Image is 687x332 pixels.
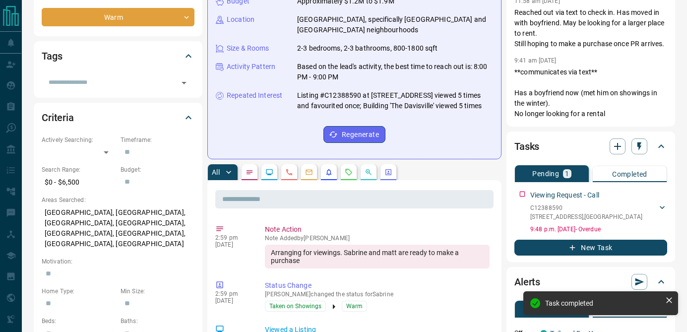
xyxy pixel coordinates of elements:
[514,270,667,294] div: Alerts
[530,203,642,212] p: C12388590
[265,280,490,291] p: Status Change
[514,274,540,290] h2: Alerts
[42,8,194,26] div: Warm
[215,290,250,297] p: 2:59 pm
[265,235,490,242] p: Note Added by [PERSON_NAME]
[297,43,438,54] p: 2-3 bedrooms, 2-3 bathrooms, 800-1800 sqft
[42,174,116,191] p: $0 - $6,500
[42,317,116,326] p: Beds:
[323,126,385,143] button: Regenerate
[42,165,116,174] p: Search Range:
[42,257,194,266] p: Motivation:
[265,245,490,268] div: Arranging for viewings. Sabrine and matt are ready to make a purchase
[265,168,273,176] svg: Lead Browsing Activity
[121,135,194,144] p: Timeframe:
[532,170,559,177] p: Pending
[514,134,667,158] div: Tasks
[565,170,569,177] p: 1
[346,301,363,311] span: Warm
[42,44,194,68] div: Tags
[121,287,194,296] p: Min Size:
[514,138,539,154] h2: Tasks
[384,168,392,176] svg: Agent Actions
[42,48,62,64] h2: Tags
[530,201,667,223] div: C12388590[STREET_ADDRESS],[GEOGRAPHIC_DATA]
[285,168,293,176] svg: Calls
[265,224,490,235] p: Note Action
[297,62,493,82] p: Based on the lead's activity, the best time to reach out is: 8:00 PM - 9:00 PM
[514,67,667,150] p: **communicates via text** Has a boyfriend now (met him on showings in the winter). No longer look...
[121,165,194,174] p: Budget:
[269,301,321,311] span: Taken on Showings
[530,212,642,221] p: [STREET_ADDRESS] , [GEOGRAPHIC_DATA]
[212,169,220,176] p: All
[42,196,194,204] p: Areas Searched:
[42,110,74,126] h2: Criteria
[42,204,194,252] p: [GEOGRAPHIC_DATA], [GEOGRAPHIC_DATA], [GEOGRAPHIC_DATA], [GEOGRAPHIC_DATA], [GEOGRAPHIC_DATA], [G...
[530,225,667,234] p: 9:48 p.m. [DATE] - Overdue
[514,57,557,64] p: 9:41 am [DATE]
[612,171,647,178] p: Completed
[215,297,250,304] p: [DATE]
[325,168,333,176] svg: Listing Alerts
[177,76,191,90] button: Open
[514,7,667,49] p: Reached out via text to check in. Has moved in with boyfriend. May be looking for a larger place ...
[42,287,116,296] p: Home Type:
[265,291,490,298] p: [PERSON_NAME] changed the status for Sabrine
[297,14,493,35] p: [GEOGRAPHIC_DATA], specifically [GEOGRAPHIC_DATA] and [GEOGRAPHIC_DATA] neighbourhoods
[227,90,282,101] p: Repeated Interest
[227,62,275,72] p: Activity Pattern
[365,168,373,176] svg: Opportunities
[345,168,353,176] svg: Requests
[227,43,269,54] p: Size & Rooms
[514,240,667,256] button: New Task
[121,317,194,326] p: Baths:
[42,135,116,144] p: Actively Searching:
[305,168,313,176] svg: Emails
[297,90,493,111] p: Listing #C12388590 at [STREET_ADDRESS] viewed 5 times and favourited once; Building 'The Davisvil...
[215,241,250,248] p: [DATE]
[545,299,661,307] div: Task completed
[246,168,253,176] svg: Notes
[215,234,250,241] p: 2:59 pm
[42,106,194,130] div: Criteria
[530,190,599,200] p: Viewing Request - Call
[227,14,254,25] p: Location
